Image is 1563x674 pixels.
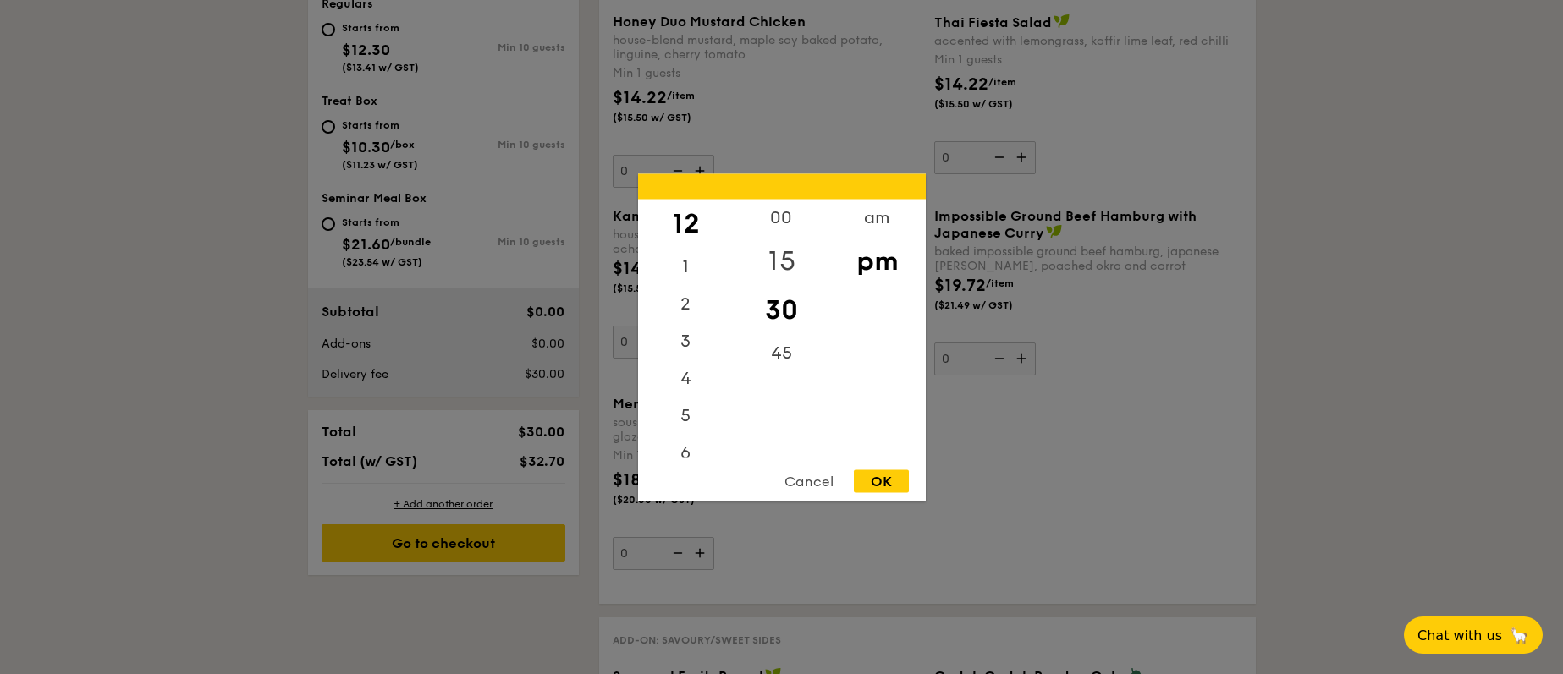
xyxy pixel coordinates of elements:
[638,322,734,359] div: 3
[768,469,850,492] div: Cancel
[734,334,829,371] div: 45
[829,236,925,285] div: pm
[734,236,829,285] div: 15
[638,434,734,471] div: 6
[1509,626,1529,645] span: 🦙
[638,199,734,248] div: 12
[734,285,829,334] div: 30
[638,397,734,434] div: 5
[854,469,909,492] div: OK
[1404,616,1543,654] button: Chat with us🦙
[734,199,829,236] div: 00
[638,248,734,285] div: 1
[638,285,734,322] div: 2
[638,359,734,397] div: 4
[829,199,925,236] div: am
[1417,627,1502,644] span: Chat with us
